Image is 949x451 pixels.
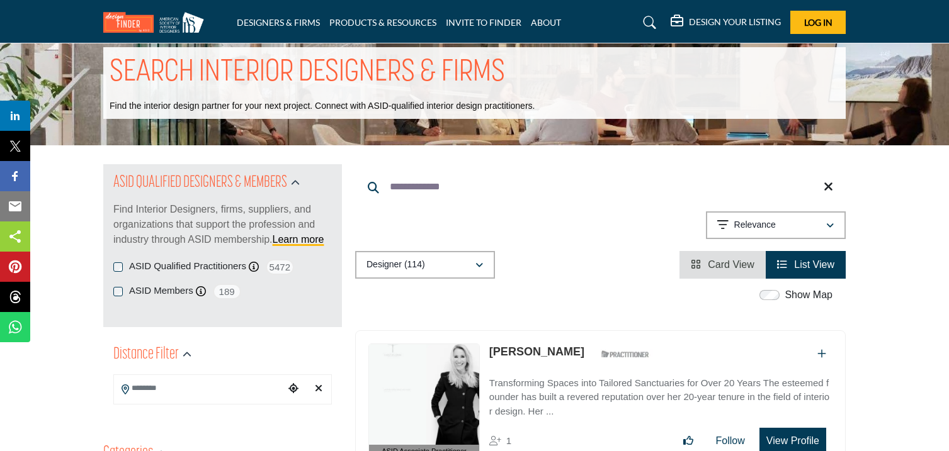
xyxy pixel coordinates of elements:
button: Designer (114) [355,251,495,279]
input: ASID Members checkbox [113,287,123,296]
p: Maria Velarde [489,343,584,360]
img: Site Logo [103,12,210,33]
p: Designer (114) [367,259,425,271]
p: Relevance [734,219,776,231]
div: Choose your current location [284,376,303,403]
p: Find Interior Designers, firms, suppliers, and organizations that support the profession and indu... [113,202,332,247]
span: Log In [804,17,833,28]
img: Maria Velarde [369,344,479,445]
label: Show Map [785,287,833,303]
a: ABOUT [531,17,561,28]
input: Search Location [114,376,284,401]
a: [PERSON_NAME] [489,345,584,358]
span: 1 [506,435,511,446]
input: Search Keyword [355,172,846,202]
h1: SEARCH INTERIOR DESIGNERS & FIRMS [110,53,505,92]
a: Add To List [817,348,826,359]
span: List View [794,259,834,270]
a: PRODUCTS & RESOURCES [329,17,436,28]
a: DESIGNERS & FIRMS [237,17,320,28]
a: INVITE TO FINDER [446,17,521,28]
div: DESIGN YOUR LISTING [671,15,781,30]
h2: Distance Filter [113,343,179,366]
h2: ASID QUALIFIED DESIGNERS & MEMBERS [113,172,287,194]
img: ASID Qualified Practitioners Badge Icon [596,347,653,362]
div: Clear search location [309,376,328,403]
span: Card View [708,259,754,270]
input: ASID Qualified Practitioners checkbox [113,262,123,272]
a: Search [631,13,664,33]
a: Transforming Spaces into Tailored Sanctuaries for Over 20 Years The esteemed founder has built a ... [489,369,833,419]
li: Card View [679,251,766,279]
div: Followers [489,433,511,448]
label: ASID Members [129,284,193,298]
p: Transforming Spaces into Tailored Sanctuaries for Over 20 Years The esteemed founder has built a ... [489,376,833,419]
li: List View [766,251,846,279]
button: Relevance [706,211,846,239]
h5: DESIGN YOUR LISTING [689,16,781,28]
a: Learn more [273,234,324,245]
label: ASID Qualified Practitioners [129,259,246,274]
p: Find the interior design partner for your next project. Connect with ASID-qualified interior desi... [110,100,535,113]
span: 5472 [266,259,294,275]
a: View Card [691,259,754,270]
a: View List [777,259,834,270]
span: 189 [213,284,241,299]
button: Log In [790,11,846,34]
